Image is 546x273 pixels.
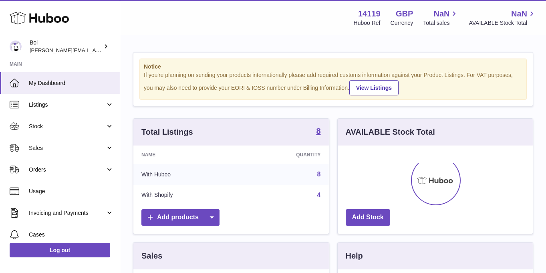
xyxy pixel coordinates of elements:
span: NaN [511,8,527,19]
div: If you're planning on sending your products internationally please add required customs informati... [144,71,522,95]
div: Bol [30,39,102,54]
span: My Dashboard [29,79,114,87]
span: AVAILABLE Stock Total [469,19,536,27]
strong: GBP [396,8,413,19]
strong: 8 [316,127,320,135]
strong: 14119 [358,8,381,19]
span: Stock [29,123,105,130]
span: Total sales [423,19,459,27]
a: 8 [317,171,321,178]
td: With Shopify [133,185,239,206]
h3: Help [346,251,363,261]
a: View Listings [349,80,399,95]
a: Log out [10,243,110,257]
span: Invoicing and Payments [29,209,105,217]
span: Listings [29,101,105,109]
span: Orders [29,166,105,174]
div: Currency [391,19,413,27]
span: [PERSON_NAME][EMAIL_ADDRESS][DOMAIN_NAME] [30,47,161,53]
img: james.enever@bolfoods.com [10,40,22,53]
span: Usage [29,188,114,195]
th: Name [133,146,239,164]
span: NaN [433,8,449,19]
a: NaN AVAILABLE Stock Total [469,8,536,27]
h3: Sales [141,251,162,261]
h3: Total Listings [141,127,193,138]
span: Sales [29,144,105,152]
h3: AVAILABLE Stock Total [346,127,435,138]
a: Add Stock [346,209,390,226]
span: Cases [29,231,114,239]
a: 4 [317,192,321,198]
a: NaN Total sales [423,8,459,27]
th: Quantity [239,146,329,164]
strong: Notice [144,63,522,71]
div: Huboo Ref [354,19,381,27]
a: 8 [316,127,320,137]
td: With Huboo [133,164,239,185]
a: Add products [141,209,220,226]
